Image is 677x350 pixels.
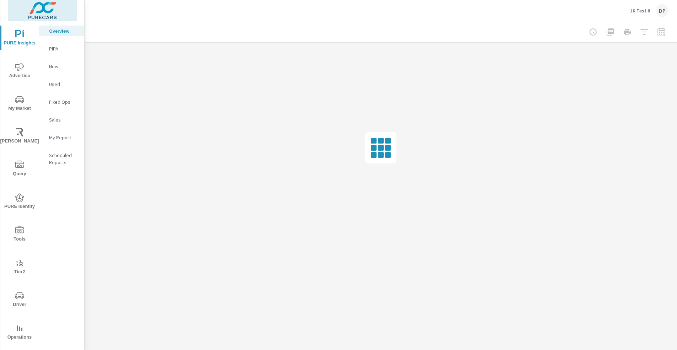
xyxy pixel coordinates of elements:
div: New [39,61,84,72]
p: Used [49,81,79,88]
p: Scheduled Reports [49,152,79,166]
div: DP [656,4,668,17]
span: My Market [2,95,37,113]
p: PIPA [49,45,79,52]
span: PURE Identity [2,193,37,211]
p: New [49,63,79,70]
span: Tools [2,226,37,243]
p: Overview [49,27,79,34]
span: Tier2 [2,259,37,276]
div: Scheduled Reports [39,150,84,168]
div: Used [39,79,84,90]
span: Operations [2,324,37,341]
div: My Report [39,132,84,143]
div: Overview [39,26,84,36]
div: PIPA [39,43,84,54]
span: PURE Insights [2,30,37,47]
p: Fixed Ops [49,98,79,106]
span: Driver [2,291,37,309]
div: Fixed Ops [39,97,84,107]
span: Query [2,161,37,178]
div: Sales [39,114,84,125]
span: Advertise [2,63,37,80]
span: [PERSON_NAME] [2,128,37,145]
p: Sales [49,116,79,123]
p: JK Test 6 [630,7,650,14]
p: My Report [49,134,79,141]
